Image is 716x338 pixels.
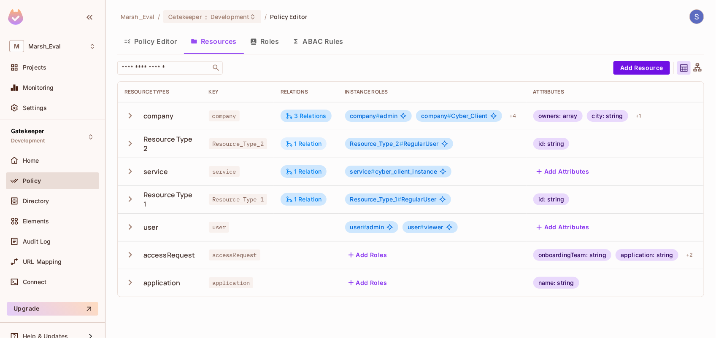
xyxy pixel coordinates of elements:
span: cyber_client_instance [350,168,437,175]
button: Roles [243,31,286,52]
button: Add Attributes [533,220,593,234]
span: Directory [23,198,49,204]
div: + 1 [632,109,645,123]
span: application [209,277,254,288]
span: M [9,40,24,52]
span: # [448,112,451,119]
img: Shubham Kumar [690,10,704,24]
div: 1 Relation [286,168,322,175]
span: service [350,168,375,175]
div: accessRequest [143,250,195,260]
span: Development [211,13,249,21]
span: Resource_Type_1 [350,196,401,203]
div: company [143,111,174,121]
button: Add Resource [613,61,670,75]
div: service [143,167,168,176]
span: RegularUser [350,196,437,203]
span: admin [350,224,384,231]
span: Home [23,157,39,164]
div: onboardingTeam: string [533,249,611,261]
div: 1 Relation [286,196,322,203]
div: Relations [281,89,332,95]
span: admin [350,113,398,119]
div: application [143,278,181,287]
span: Resource_Type_1 [209,194,267,205]
button: Add Roles [345,276,391,290]
div: + 4 [506,109,520,123]
span: : [205,13,208,20]
span: user [209,222,230,233]
span: Projects [23,64,46,71]
button: Add Attributes [533,165,593,178]
div: user [143,223,159,232]
li: / [265,13,267,21]
span: Settings [23,105,47,111]
div: + 2 [683,248,696,262]
div: city: string [587,110,628,122]
div: Resource Type 1 [143,190,195,209]
span: Gatekeeper [11,128,45,134]
button: Resources [184,31,243,52]
span: Cyber_Client [421,113,487,119]
span: # [400,140,403,147]
span: Workspace: Marsh_Eval [28,43,61,50]
img: SReyMgAAAABJRU5ErkJggg== [8,9,23,25]
span: Elements [23,218,49,225]
div: Attributes [533,89,696,95]
div: application: string [616,249,678,261]
span: # [362,223,366,231]
div: Key [209,89,267,95]
span: Policy Editor [270,13,308,21]
div: id: string [533,138,570,150]
span: Monitoring [23,84,54,91]
span: Resource_Type_2 [350,140,403,147]
button: Add Roles [345,248,391,262]
span: user [350,223,367,231]
div: owners: array [533,110,583,122]
div: id: string [533,193,570,205]
span: Gatekeeper [168,13,201,21]
span: Resource_Type_2 [209,138,267,149]
span: RegularUser [350,140,439,147]
button: Policy Editor [117,31,184,52]
span: Connect [23,279,46,285]
span: # [376,112,380,119]
span: # [371,168,375,175]
div: Instance roles [345,89,520,95]
span: # [420,223,424,231]
button: ABAC Rules [286,31,350,52]
span: company [350,112,380,119]
div: 1 Relation [286,140,322,148]
div: Resource Types [124,89,195,95]
div: Resource Type 2 [143,134,195,153]
span: URL Mapping [23,258,62,265]
span: company [421,112,451,119]
div: name: string [533,277,579,289]
span: Development [11,137,45,144]
span: company [209,110,240,121]
span: # [397,196,401,203]
div: 3 Relations [286,112,327,120]
button: Upgrade [7,302,98,316]
span: the active workspace [121,13,154,21]
li: / [158,13,160,21]
span: Audit Log [23,238,51,245]
span: Policy [23,177,41,184]
span: service [209,166,240,177]
span: accessRequest [209,249,260,260]
span: viewer [408,224,443,231]
span: user [408,223,424,231]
